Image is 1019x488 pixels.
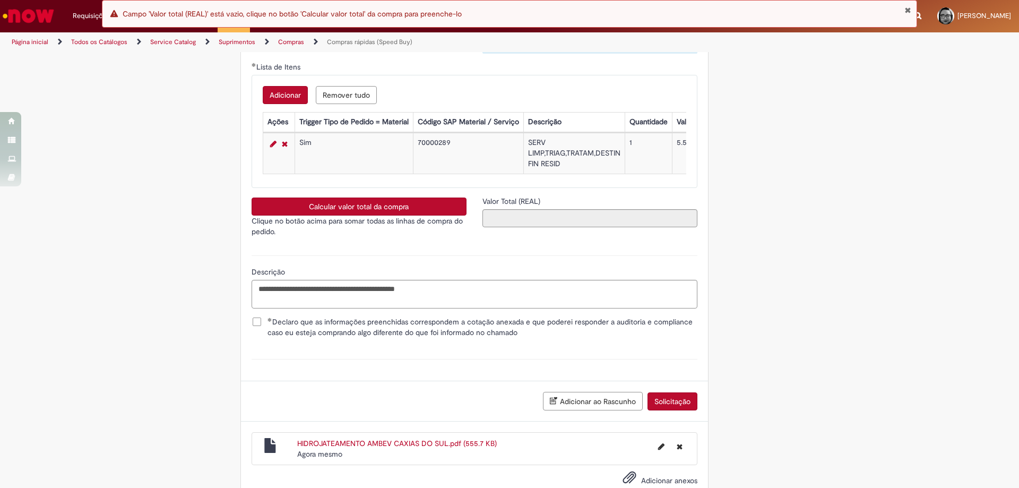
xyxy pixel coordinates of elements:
[295,133,413,174] td: Sim
[672,133,726,174] td: 5.520,00
[297,449,342,459] time: 29/09/2025 14:14:28
[73,11,110,21] span: Requisições
[12,38,48,46] a: Página inicial
[482,209,697,227] input: Valor Total (REAL)
[625,133,672,174] td: 1
[1,5,56,27] img: ServiceNow
[267,316,697,338] span: Declaro que as informações preenchidas correspondem a cotação anexada e que poderei responder a a...
[252,280,697,309] textarea: Descrição
[263,113,295,132] th: Ações
[150,38,196,46] a: Service Catalog
[8,32,671,52] ul: Trilhas de página
[413,133,523,174] td: 70000289
[523,133,625,174] td: SERV LIMP,TRIAG,TRATAM,DESTIN FIN RESID
[482,196,542,207] label: Somente leitura - Valor Total (REAL)
[647,392,697,410] button: Solicitação
[413,113,523,132] th: Código SAP Material / Serviço
[252,63,256,67] span: Obrigatório Preenchido
[71,38,127,46] a: Todos os Catálogos
[652,438,671,455] button: Editar nome de arquivo HIDROJATEAMENTO AMBEV CAXIAS DO SUL.pdf
[252,267,287,277] span: Descrição
[641,476,697,485] span: Adicionar anexos
[279,138,290,150] a: Remover linha 1
[219,38,255,46] a: Suprimentos
[316,86,377,104] button: Remove all rows for Lista de Itens
[252,216,467,237] p: Clique no botão acima para somar todas as linhas de compra do pedido.
[672,113,726,132] th: Valor Unitário
[267,138,279,150] a: Editar Linha 1
[123,9,462,19] span: Campo 'Valor total (REAL)' está vazio, clique no botão 'Calcular valor total' da compra para pree...
[297,449,342,459] span: Agora mesmo
[256,62,303,72] span: Lista de Itens
[267,318,272,322] span: Obrigatório Preenchido
[523,113,625,132] th: Descrição
[252,198,467,216] button: Calcular valor total da compra
[670,438,689,455] button: Excluir HIDROJATEAMENTO AMBEV CAXIAS DO SUL.pdf
[278,38,304,46] a: Compras
[625,113,672,132] th: Quantidade
[297,439,497,448] a: HIDROJATEAMENTO AMBEV CAXIAS DO SUL.pdf (555.7 KB)
[295,113,413,132] th: Trigger Tipo de Pedido = Material
[543,392,643,410] button: Adicionar ao Rascunho
[327,38,412,46] a: Compras rápidas (Speed Buy)
[904,6,911,14] button: Fechar Notificação
[957,11,1011,20] span: [PERSON_NAME]
[263,86,308,104] button: Add a row for Lista de Itens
